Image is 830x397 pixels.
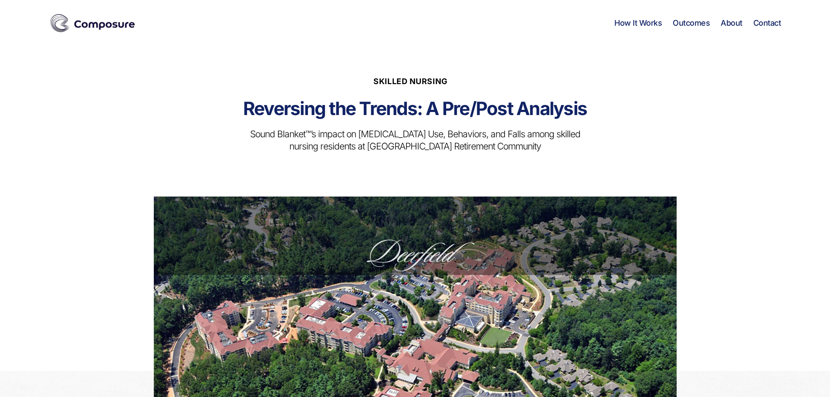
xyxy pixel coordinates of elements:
[614,18,781,28] nav: Horizontal
[614,18,662,28] a: How It Works
[197,100,633,117] h1: Reversing the Trends: A Pre/Post Analysis
[721,18,742,28] a: About
[49,12,136,34] img: Composure
[189,77,633,87] h6: Skilled Nursing
[673,18,710,28] a: Outcomes
[753,18,781,28] a: Contact
[241,128,589,153] p: Sound Blanket™’s impact on [MEDICAL_DATA] Use, Behaviors, and Falls among skilled nursing residen...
